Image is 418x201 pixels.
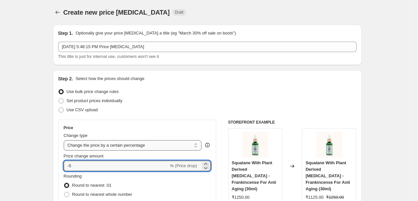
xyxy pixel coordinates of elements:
[53,8,62,17] button: Price change jobs
[326,194,344,201] strike: ₹1250.00
[63,9,170,16] span: Create new price [MEDICAL_DATA]
[64,154,104,158] span: Price change amount
[64,161,169,171] input: -15
[175,10,183,15] span: Draft
[75,30,236,36] p: Optionally give your price [MEDICAL_DATA] a title (eg "March 30% off sale on boots")
[306,194,323,201] div: ₹1125.00
[72,183,111,188] span: Round to nearest .01
[64,133,88,138] span: Change type
[204,142,211,148] div: help
[228,120,357,125] h6: STOREFRONT EXAMPLE
[58,30,73,36] h2: Step 1.
[75,75,144,82] p: Select how the prices should change
[64,174,82,179] span: Rounding
[232,194,250,201] div: ₹1250.00
[67,89,119,94] span: Use bulk price change rules
[67,107,98,112] span: Use CSV upload
[67,98,123,103] span: Set product prices individually
[64,125,73,130] h3: Price
[72,192,132,197] span: Round to nearest whole number
[58,75,73,82] h2: Step 2.
[316,132,342,158] img: SqualaneWithPlantDerivedRetinol_80x.jpg
[170,163,197,168] span: % (Price drop)
[242,132,268,158] img: SqualaneWithPlantDerivedRetinol_80x.jpg
[58,54,159,59] span: This title is just for internal use, customers won't see it
[58,42,357,52] input: 30% off holiday sale
[232,160,276,191] span: Squalane With Plant Derived [MEDICAL_DATA] - Frankincense For Anti Aging (30ml)
[306,160,350,191] span: Squalane With Plant Derived [MEDICAL_DATA] - Frankincense For Anti Aging (30ml)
